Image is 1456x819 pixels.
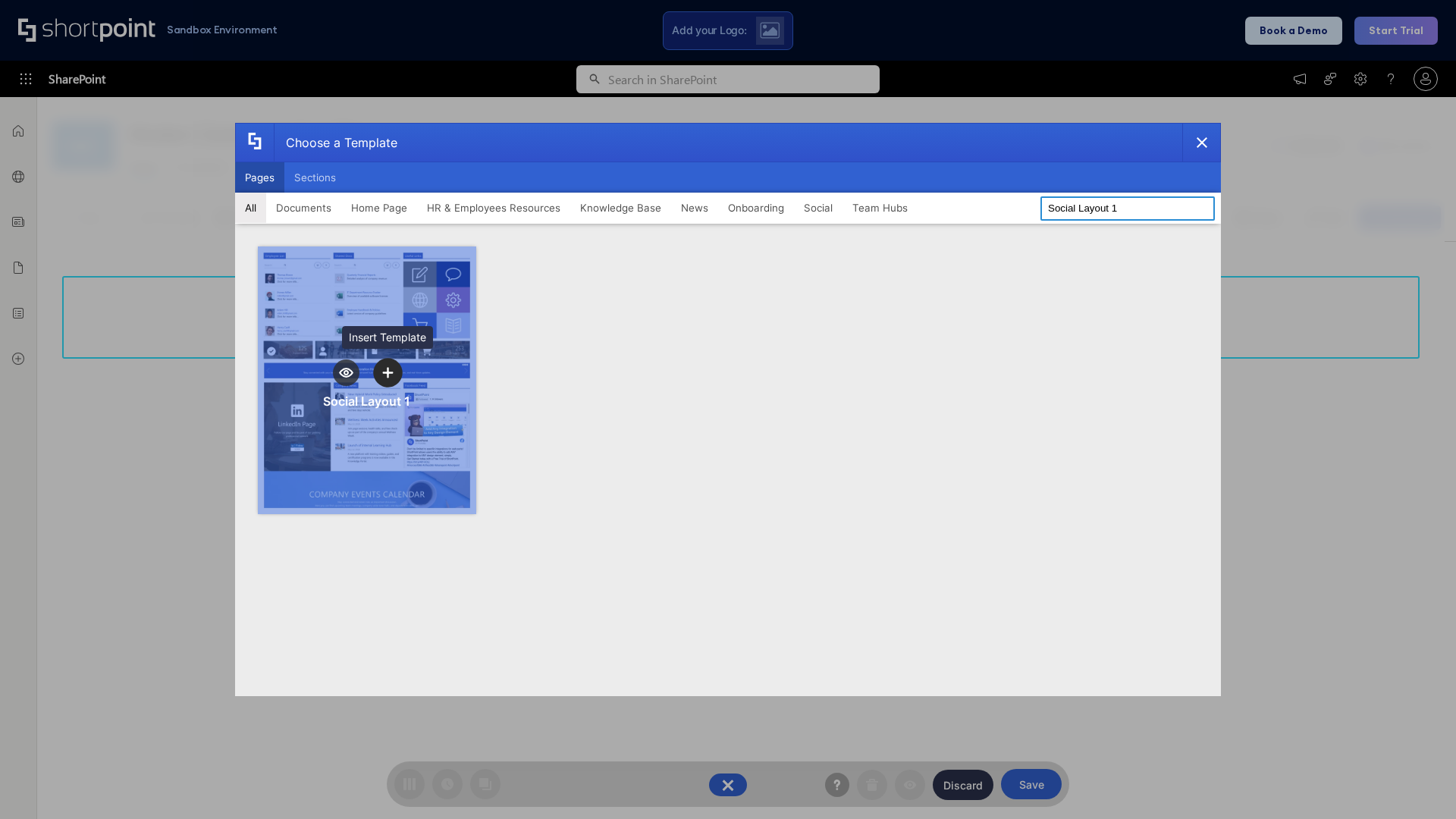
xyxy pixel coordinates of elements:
[235,193,266,223] button: All
[235,162,284,193] button: Pages
[284,162,346,193] button: Sections
[1040,196,1215,221] input: Search
[671,193,718,223] button: News
[341,193,417,223] button: Home Page
[417,193,570,223] button: HR & Employees Resources
[266,193,341,223] button: Documents
[323,394,410,409] div: Social Layout 1
[235,123,1221,696] div: template selector
[843,193,918,223] button: Team Hubs
[794,193,843,223] button: Social
[1380,746,1456,819] iframe: Chat Widget
[570,193,671,223] button: Knowledge Base
[274,124,397,162] div: Choose a Template
[718,193,794,223] button: Onboarding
